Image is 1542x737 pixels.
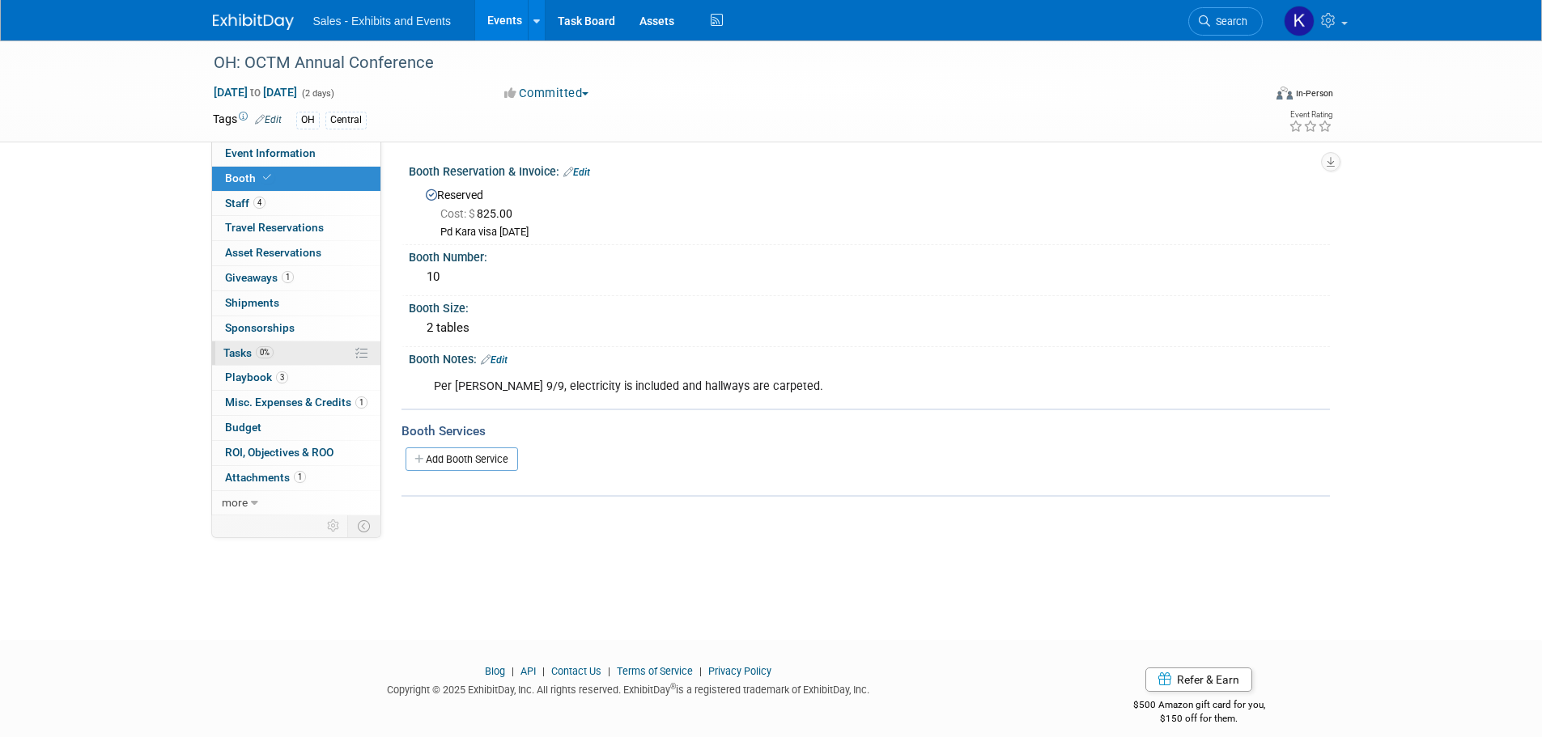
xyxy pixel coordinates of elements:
a: Privacy Policy [708,665,771,677]
div: Event Format [1167,84,1334,108]
img: Format-Inperson.png [1277,87,1293,100]
img: ExhibitDay [213,14,294,30]
span: more [222,496,248,509]
div: Copyright © 2025 ExhibitDay, Inc. All rights reserved. ExhibitDay is a registered trademark of Ex... [213,679,1045,697]
a: Add Booth Service [406,447,518,471]
a: Edit [255,114,282,125]
span: Playbook [225,371,288,383]
a: API [520,665,536,677]
a: Staff4 [212,192,380,216]
span: [DATE] [DATE] [213,85,298,100]
a: Terms of Service [617,665,693,677]
span: Travel Reservations [225,221,324,234]
span: ROI, Objectives & ROO [225,446,333,459]
span: Booth [225,172,274,184]
div: OH [296,112,320,129]
span: Shipments [225,296,279,309]
span: (2 days) [300,88,334,99]
span: Staff [225,197,265,210]
span: | [604,665,614,677]
a: Tasks0% [212,341,380,366]
a: Search [1188,7,1263,36]
span: 825.00 [440,207,519,220]
span: Giveaways [225,271,294,284]
span: Tasks [223,346,274,359]
span: Event Information [225,146,316,159]
a: Asset Reservations [212,241,380,265]
a: Misc. Expenses & Credits1 [212,391,380,415]
div: Pd Kara visa [DATE] [440,226,1318,239]
span: to [248,86,263,99]
a: Edit [481,354,508,366]
span: Attachments [225,471,306,484]
div: Booth Notes: [409,347,1330,368]
a: Sponsorships [212,316,380,341]
span: | [508,665,518,677]
span: 1 [294,471,306,483]
a: Edit [563,167,590,178]
img: Kara Haven [1284,6,1315,36]
div: 10 [421,265,1318,290]
a: Contact Us [551,665,601,677]
div: Booth Reservation & Invoice: [409,159,1330,180]
a: Booth [212,167,380,191]
div: Event Rating [1289,111,1332,119]
div: 2 tables [421,316,1318,341]
a: Playbook3 [212,366,380,390]
td: Tags [213,111,282,129]
span: | [695,665,706,677]
span: 0% [256,346,274,358]
span: 1 [282,271,294,283]
a: Giveaways1 [212,266,380,290]
div: Per [PERSON_NAME] 9/9, electricity is included and hallways are carpeted. [423,371,1152,403]
div: $500 Amazon gift card for you, [1068,688,1330,725]
span: Budget [225,421,261,434]
span: 1 [355,396,367,409]
span: Asset Reservations [225,246,321,259]
div: Booth Services [401,422,1330,440]
span: 3 [276,371,288,383]
div: Central [325,112,367,129]
span: Search [1210,15,1247,28]
div: $150 off for them. [1068,712,1330,726]
div: In-Person [1295,87,1333,100]
span: Sponsorships [225,321,295,334]
div: OH: OCTM Annual Conference [208,49,1238,78]
a: Shipments [212,291,380,316]
sup: ® [670,682,676,691]
a: ROI, Objectives & ROO [212,441,380,465]
span: Sales - Exhibits and Events [313,15,451,28]
div: Reserved [421,183,1318,239]
a: Event Information [212,142,380,166]
div: Booth Number: [409,245,1330,265]
td: Toggle Event Tabs [347,515,380,536]
a: Attachments1 [212,466,380,490]
a: Refer & Earn [1145,667,1252,692]
button: Committed [499,85,595,102]
a: Budget [212,416,380,440]
span: Misc. Expenses & Credits [225,396,367,409]
a: Blog [485,665,505,677]
i: Booth reservation complete [263,173,271,182]
span: Cost: $ [440,207,477,220]
a: more [212,491,380,515]
div: Booth Size: [409,296,1330,316]
a: Travel Reservations [212,216,380,240]
td: Personalize Event Tab Strip [320,515,348,536]
span: 4 [253,197,265,209]
span: | [538,665,549,677]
